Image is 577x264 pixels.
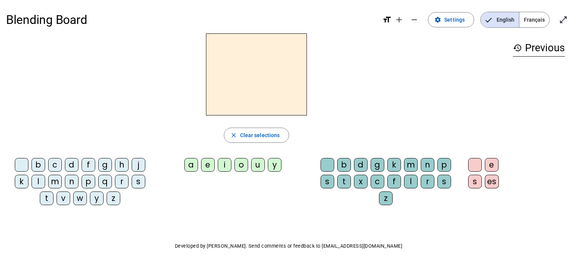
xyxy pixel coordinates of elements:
[421,158,434,172] div: n
[485,175,499,188] div: es
[82,175,95,188] div: p
[395,15,404,24] mat-icon: add
[387,175,401,188] div: f
[48,175,62,188] div: m
[481,12,519,27] span: English
[224,128,289,143] button: Clear selections
[410,15,419,24] mat-icon: remove
[6,8,376,32] h1: Blending Board
[15,175,28,188] div: k
[371,158,384,172] div: g
[31,158,45,172] div: b
[115,158,129,172] div: h
[371,175,384,188] div: c
[391,12,407,27] button: Increase font size
[404,158,418,172] div: m
[65,158,79,172] div: d
[234,158,248,172] div: o
[407,12,422,27] button: Decrease font size
[321,175,334,188] div: s
[218,158,231,172] div: i
[132,175,145,188] div: s
[354,175,368,188] div: x
[40,191,53,205] div: t
[434,16,441,23] mat-icon: settings
[240,131,280,140] span: Clear selections
[115,175,129,188] div: r
[90,191,104,205] div: y
[485,158,498,172] div: e
[268,158,281,172] div: y
[559,15,568,24] mat-icon: open_in_full
[82,158,95,172] div: f
[444,15,465,24] span: Settings
[201,158,215,172] div: e
[31,175,45,188] div: l
[184,158,198,172] div: a
[404,175,418,188] div: l
[337,175,351,188] div: t
[437,175,451,188] div: s
[382,15,391,24] mat-icon: format_size
[6,242,571,251] p: Developed by [PERSON_NAME]. Send comments or feedback to [EMAIL_ADDRESS][DOMAIN_NAME]
[251,158,265,172] div: u
[48,158,62,172] div: c
[98,175,112,188] div: q
[337,158,351,172] div: b
[468,175,482,188] div: s
[107,191,120,205] div: z
[132,158,145,172] div: j
[379,191,393,205] div: z
[354,158,368,172] div: d
[480,12,550,28] mat-button-toggle-group: Language selection
[230,132,237,139] mat-icon: close
[98,158,112,172] div: g
[428,12,474,27] button: Settings
[437,158,451,172] div: p
[513,40,565,57] h3: Previous
[513,43,522,52] mat-icon: history
[556,12,571,27] button: Enter full screen
[387,158,401,172] div: k
[421,175,434,188] div: r
[519,12,549,27] span: Français
[57,191,70,205] div: v
[73,191,87,205] div: w
[65,175,79,188] div: n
